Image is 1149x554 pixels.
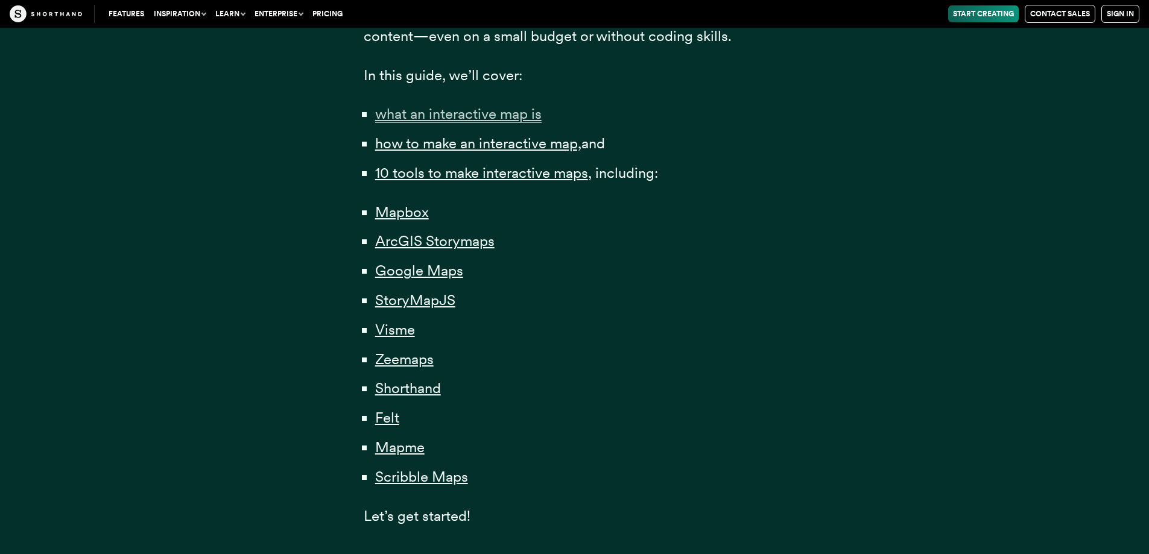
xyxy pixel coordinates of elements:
img: The Craft [10,5,82,22]
a: Scribble Maps [375,468,468,485]
button: Enterprise [250,5,308,22]
a: StoryMapJS [375,291,455,309]
a: ArcGIS Storymaps [375,232,495,250]
a: Features [104,5,149,22]
span: what an interactive map is [375,105,542,123]
a: how to make an interactive map, [375,134,581,152]
a: 10 tools to make interactive maps [375,164,588,181]
a: Felt [375,409,399,426]
a: Contact Sales [1025,5,1095,23]
span: , including: [588,164,658,181]
span: Let’s get started! [364,507,470,524]
a: Shorthand [375,379,441,397]
a: Sign in [1101,5,1139,23]
a: Visme [375,321,415,338]
button: Learn [210,5,250,22]
a: what an interactive map is [375,105,542,122]
span: In this guide, we’ll cover: [364,66,522,84]
a: Google Maps [375,262,463,279]
a: Mapbox [375,203,429,221]
a: Pricing [308,5,347,22]
a: Zeemaps [375,350,434,368]
a: Mapme [375,438,425,456]
button: Inspiration [149,5,210,22]
a: Start Creating [948,5,1019,22]
span: and [581,134,605,152]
